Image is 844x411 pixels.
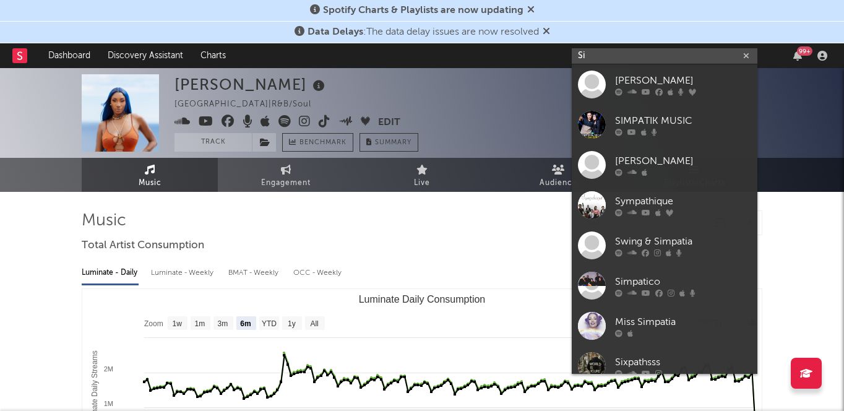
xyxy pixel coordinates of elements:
[104,400,113,407] text: 1M
[572,64,757,105] a: [PERSON_NAME]
[82,238,204,253] span: Total Artist Consumption
[228,262,281,283] div: BMAT - Weekly
[261,176,311,191] span: Engagement
[218,158,354,192] a: Engagement
[310,319,318,328] text: All
[308,27,363,37] span: Data Delays
[299,136,347,150] span: Benchmark
[104,365,113,373] text: 2M
[174,74,328,95] div: [PERSON_NAME]
[360,133,418,152] button: Summary
[572,346,757,386] a: Sixpathsss
[288,319,296,328] text: 1y
[240,319,251,328] text: 6m
[151,262,216,283] div: Luminate - Weekly
[572,145,757,185] a: [PERSON_NAME]
[615,274,751,289] div: Simpatico
[82,158,218,192] a: Music
[282,133,353,152] a: Benchmark
[144,319,163,328] text: Zoom
[414,176,430,191] span: Live
[615,113,751,128] div: SIMPATIK MUSIC
[572,306,757,346] a: Miss Simpatia
[375,139,411,146] span: Summary
[793,51,802,61] button: 99+
[490,158,626,192] a: Audience
[218,319,228,328] text: 3m
[797,46,812,56] div: 99 +
[615,73,751,88] div: [PERSON_NAME]
[615,154,751,168] div: [PERSON_NAME]
[615,234,751,249] div: Swing & Simpatia
[572,105,757,145] a: SIMPATIK MUSIC
[174,133,252,152] button: Track
[572,185,757,225] a: Sympathique
[293,262,343,283] div: OCC - Weekly
[40,43,99,68] a: Dashboard
[527,6,535,15] span: Dismiss
[173,319,183,328] text: 1w
[262,319,277,328] text: YTD
[378,115,400,131] button: Edit
[615,314,751,329] div: Miss Simpatia
[139,176,161,191] span: Music
[99,43,192,68] a: Discovery Assistant
[543,27,550,37] span: Dismiss
[195,319,205,328] text: 1m
[354,158,490,192] a: Live
[540,176,577,191] span: Audience
[174,97,325,112] div: [GEOGRAPHIC_DATA] | R&B/Soul
[615,355,751,370] div: Sixpathsss
[308,27,539,37] span: : The data delay issues are now resolved
[572,48,757,64] input: Search for artists
[82,262,139,283] div: Luminate - Daily
[572,266,757,306] a: Simpatico
[615,194,751,209] div: Sympathique
[572,225,757,266] a: Swing & Simpatia
[323,6,523,15] span: Spotify Charts & Playlists are now updating
[192,43,235,68] a: Charts
[359,294,486,305] text: Luminate Daily Consumption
